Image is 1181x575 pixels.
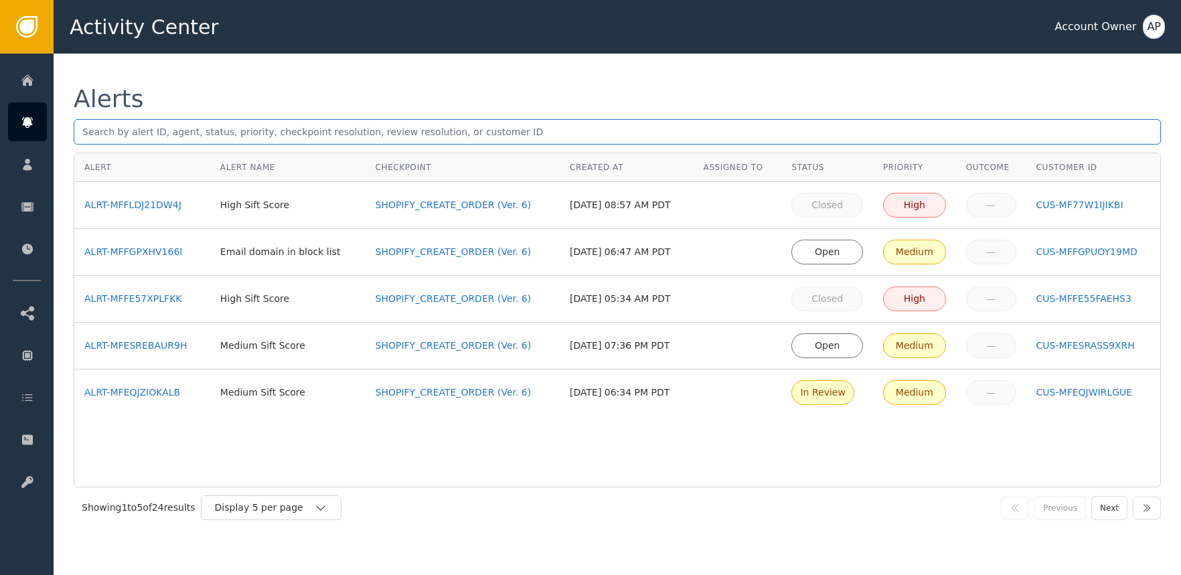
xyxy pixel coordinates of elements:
span: Activity Center [70,12,219,42]
div: High [892,292,937,306]
td: [DATE] 06:34 PM PDT [560,369,694,416]
div: Open [800,245,854,259]
div: — [975,386,1008,400]
div: Account Owner [1054,19,1136,35]
div: High Sift Score [220,198,356,212]
a: SHOPIFY_CREATE_ORDER (Ver. 6) [376,339,550,353]
div: Medium Sift Score [220,386,356,400]
div: Alerts [74,87,143,111]
a: ALRT-MFFGPXHV166I [84,245,200,259]
a: ALRT-MFFLDJ21DW4J [84,198,200,212]
div: In Review [800,386,845,400]
input: Search by alert ID, agent, status, priority, checkpoint resolution, review resolution, or custome... [74,119,1161,145]
div: — [975,339,1008,353]
a: CUS-MFFE55FAEHS3 [1036,292,1150,306]
button: Display 5 per page [201,495,341,520]
div: Display 5 per page [215,501,314,515]
button: AP [1143,15,1165,39]
a: SHOPIFY_CREATE_ORDER (Ver. 6) [376,245,550,259]
div: — [975,245,1008,259]
div: Open [800,339,854,353]
div: Customer ID [1036,161,1150,173]
div: Medium [892,386,937,400]
a: SHOPIFY_CREATE_ORDER (Ver. 6) [376,198,550,212]
a: ALRT-MFEQJZIOKALB [84,386,200,400]
a: SHOPIFY_CREATE_ORDER (Ver. 6) [376,292,550,306]
a: SHOPIFY_CREATE_ORDER (Ver. 6) [376,386,550,400]
a: CUS-MFFGPUOY19MD [1036,245,1150,259]
td: [DATE] 08:57 AM PDT [560,182,694,229]
a: ALRT-MFFE57XPLFKK [84,292,200,306]
div: Closed [800,198,854,212]
div: Medium [892,339,937,353]
div: Alert Name [220,161,356,173]
div: — [975,198,1008,212]
button: Next [1091,496,1127,520]
div: Alert [84,161,200,173]
div: Created At [570,161,684,173]
div: Checkpoint [376,161,550,173]
a: CUS-MFEQJWIRLGUE [1036,386,1150,400]
div: Showing 1 to 5 of 24 results [82,501,195,515]
div: Closed [800,292,854,306]
div: Status [791,161,862,173]
div: High Sift Score [220,292,356,306]
div: Medium [892,245,937,259]
div: Priority [883,161,946,173]
div: Outcome [966,161,1016,173]
a: CUS-MFESRASS9XRH [1036,339,1150,353]
div: Medium Sift Score [220,339,356,353]
div: Email domain in block list [220,245,356,259]
td: [DATE] 07:36 PM PDT [560,323,694,369]
div: High [892,198,937,212]
td: [DATE] 06:47 AM PDT [560,229,694,276]
div: — [975,292,1008,306]
td: [DATE] 05:34 AM PDT [560,276,694,323]
a: ALRT-MFESREBAUR9H [84,339,200,353]
div: Assigned To [704,161,772,173]
a: CUS-MF77W1IJIKBI [1036,198,1150,212]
